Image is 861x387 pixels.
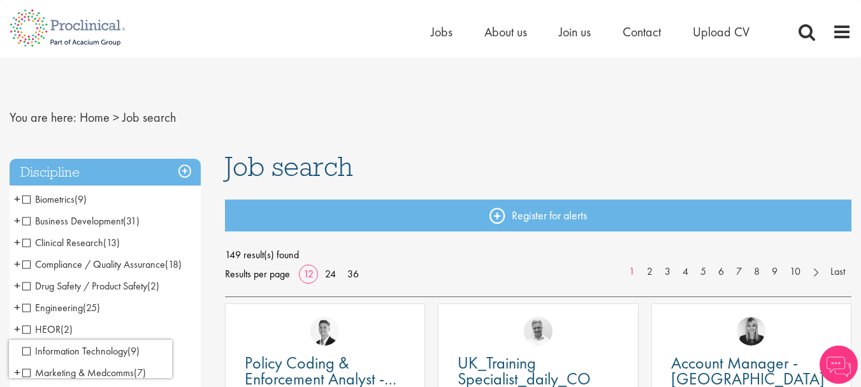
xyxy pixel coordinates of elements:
img: George Watson [310,317,339,346]
span: (25) [83,301,100,314]
span: Biometrics [22,193,87,206]
a: Register for alerts [225,200,851,231]
span: (31) [123,214,140,228]
a: 4 [676,265,695,279]
span: Job search [225,149,353,184]
span: (2) [147,279,159,293]
a: Account Manager - [GEOGRAPHIC_DATA] [671,355,832,387]
span: 149 result(s) found [225,245,851,265]
a: About us [484,24,527,40]
img: Janelle Jones [737,317,765,346]
span: (18) [165,258,182,271]
a: Upload CV [693,24,749,40]
a: 2 [640,265,659,279]
span: + [14,254,20,274]
a: 10 [783,265,807,279]
span: + [14,189,20,208]
span: (2) [61,323,73,336]
span: Clinical Research [22,236,120,249]
a: 7 [730,265,748,279]
span: Engineering [22,301,83,314]
a: Join us [559,24,591,40]
span: HEOR [22,323,61,336]
a: Contact [623,24,661,40]
a: Policy Coding & Enforcement Analyst - Remote [245,355,405,387]
a: 8 [748,265,766,279]
span: + [14,233,20,252]
span: You are here: [10,109,76,126]
span: + [14,276,20,295]
span: Business Development [22,214,140,228]
a: 36 [343,267,363,281]
a: 3 [658,265,677,279]
span: HEOR [22,323,73,336]
a: breadcrumb link [80,109,110,126]
span: Engineering [22,301,100,314]
span: Compliance / Quality Assurance [22,258,182,271]
span: + [14,298,20,317]
span: Compliance / Quality Assurance [22,258,165,271]
span: Drug Safety / Product Safety [22,279,159,293]
a: 6 [712,265,730,279]
span: (9) [75,193,87,206]
a: 24 [321,267,340,281]
a: Jobs [431,24,452,40]
a: 12 [299,267,318,281]
span: > [113,109,119,126]
span: Results per page [225,265,290,284]
a: 5 [694,265,713,279]
span: + [14,211,20,230]
img: Joshua Bye [524,317,553,346]
img: Chatbot [820,346,858,384]
span: Job search [122,109,176,126]
span: Drug Safety / Product Safety [22,279,147,293]
a: Last [824,265,851,279]
a: 9 [765,265,784,279]
span: (13) [103,236,120,249]
a: UK_Training Specialist_daily_CO [458,355,618,387]
iframe: reCAPTCHA [9,340,172,378]
span: Clinical Research [22,236,103,249]
h3: Discipline [10,159,201,186]
span: Business Development [22,214,123,228]
span: + [14,319,20,339]
a: 1 [623,265,641,279]
span: Biometrics [22,193,75,206]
